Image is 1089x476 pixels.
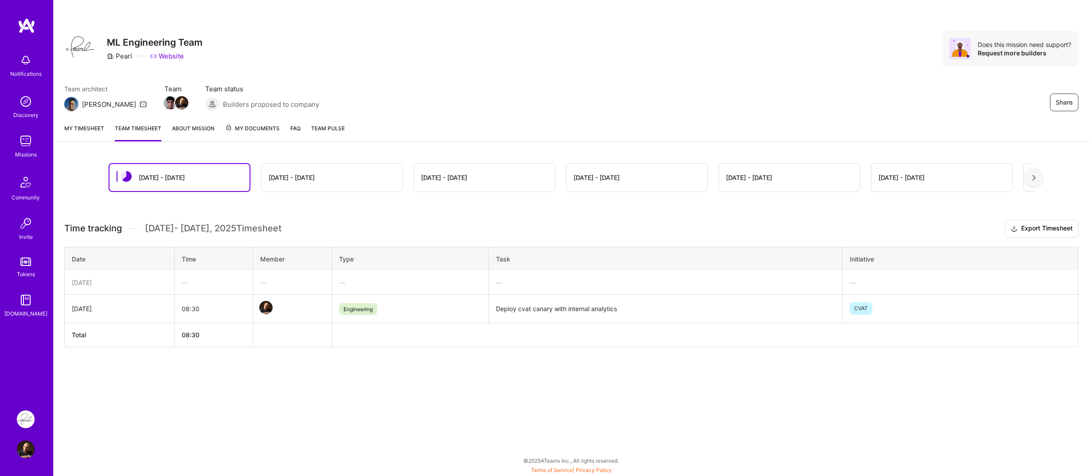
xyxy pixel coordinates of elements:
[311,124,345,141] a: Team Pulse
[17,269,35,279] div: Tokens
[17,441,35,458] img: User Avatar
[205,84,319,94] span: Team status
[290,124,301,141] a: FAQ
[12,193,40,202] div: Community
[164,95,176,110] a: Team Member Avatar
[72,278,167,287] div: [DATE]
[339,278,482,287] div: —
[225,124,280,141] a: My Documents
[260,300,272,315] a: Team Member Avatar
[726,173,772,182] div: [DATE] - [DATE]
[82,100,136,109] div: [PERSON_NAME]
[17,51,35,69] img: bell
[574,173,620,182] div: [DATE] - [DATE]
[64,31,96,63] img: Company Logo
[64,84,147,94] span: Team architect
[332,247,489,271] th: Type
[225,124,280,133] span: My Documents
[19,232,33,242] div: Invite
[843,247,1078,271] th: Initiative
[489,247,843,271] th: Task
[17,132,35,150] img: teamwork
[65,323,175,347] th: Total
[339,303,377,315] span: Engineering
[489,294,843,323] td: Deploy cvat canary with internal analytics
[72,304,167,313] div: [DATE]
[205,97,219,111] img: Builders proposed to company
[15,410,37,428] a: Pearl: ML Engineering Team
[223,100,319,109] span: Builders proposed to company
[18,18,35,34] img: logo
[17,291,35,309] img: guide book
[115,124,161,141] a: Team timesheet
[140,101,147,108] i: icon Mail
[1032,175,1036,181] img: right
[878,173,925,182] div: [DATE] - [DATE]
[260,278,324,287] div: —
[182,278,246,287] div: —
[176,95,187,110] a: Team Member Avatar
[531,467,612,473] span: |
[172,124,215,141] a: About Mission
[1005,220,1078,238] button: Export Timesheet
[145,223,281,234] span: [DATE] - [DATE] , 2025 Timesheet
[17,93,35,110] img: discovery
[13,110,39,120] div: Discovery
[53,449,1089,472] div: © 2025 ATeams Inc., All rights reserved.
[253,247,332,271] th: Member
[64,97,78,111] img: Team Architect
[107,53,114,60] i: icon CompanyGray
[64,124,104,141] a: My timesheet
[949,38,971,59] img: Avatar
[107,51,132,61] div: Pearl
[311,125,345,132] span: Team Pulse
[15,441,37,458] a: User Avatar
[164,96,177,109] img: Team Member Avatar
[496,278,835,287] div: —
[1050,94,1078,111] button: Share
[4,309,47,318] div: [DOMAIN_NAME]
[175,294,253,323] td: 08:30
[15,150,37,159] div: Missions
[15,172,36,193] img: Community
[421,173,467,182] div: [DATE] - [DATE]
[531,467,573,473] a: Terms of Service
[978,40,1071,49] div: Does this mission need support?
[10,69,42,78] div: Notifications
[175,323,253,347] th: 08:30
[175,247,253,271] th: Time
[20,258,31,266] img: tokens
[64,223,122,234] span: Time tracking
[175,96,188,109] img: Team Member Avatar
[269,173,315,182] div: [DATE] - [DATE]
[978,49,1071,57] div: Request more builders
[850,278,1071,287] div: —
[259,301,273,314] img: Team Member Avatar
[164,84,187,94] span: Team
[17,215,35,232] img: Invite
[121,171,132,182] img: status icon
[1011,224,1018,234] i: icon Download
[107,37,203,48] h3: ML Engineering Team
[576,467,612,473] a: Privacy Policy
[65,247,175,271] th: Date
[17,410,35,428] img: Pearl: ML Engineering Team
[139,173,185,182] div: [DATE] - [DATE]
[150,51,184,61] a: Website
[850,302,872,315] span: CVAT
[1056,98,1073,107] span: Share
